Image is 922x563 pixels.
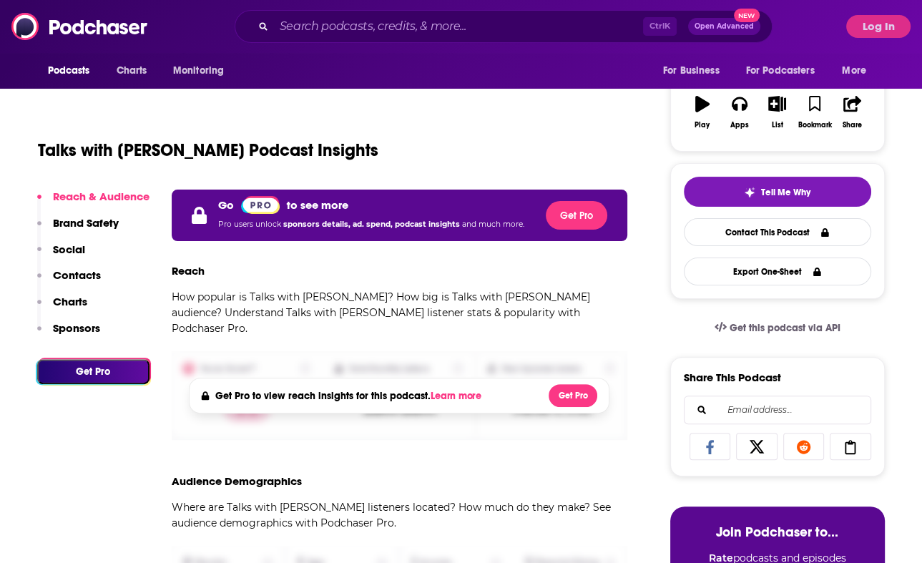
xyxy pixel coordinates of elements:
button: tell me why sparkleTell Me Why [684,177,871,207]
span: Open Advanced [695,23,754,30]
p: Charts [53,295,87,308]
button: Get Pro [546,201,607,230]
p: Brand Safety [53,216,119,230]
span: Podcasts [48,61,90,81]
span: For Podcasters [746,61,815,81]
a: Contact This Podcast [684,218,871,246]
button: Share [833,87,870,138]
button: Brand Safety [37,216,119,243]
span: More [842,61,866,81]
div: Search podcasts, credits, & more... [235,10,773,43]
div: Apps [730,121,749,129]
a: Get this podcast via API [703,310,852,346]
button: open menu [163,57,242,84]
h3: Audience Demographics [172,474,302,488]
p: Go [218,198,234,212]
button: open menu [737,57,835,84]
button: Bookmark [796,87,833,138]
a: Share on Facebook [690,433,731,460]
span: sponsors details, ad. spend, podcast insights [283,220,462,229]
button: Open AdvancedNew [688,18,760,35]
input: Search podcasts, credits, & more... [274,15,643,38]
p: to see more [287,198,348,212]
h3: Share This Podcast [684,371,781,384]
button: Play [684,87,721,138]
button: open menu [832,57,884,84]
p: Social [53,243,85,256]
a: Charts [107,57,156,84]
button: Apps [721,87,758,138]
button: Social [37,243,85,269]
div: List [772,121,783,129]
button: Charts [37,295,87,321]
span: New [734,9,760,22]
p: Pro users unlock and much more. [218,214,524,235]
h1: Talks with [PERSON_NAME] Podcast Insights [38,139,378,161]
span: For Business [663,61,720,81]
h3: Reach [172,264,205,278]
img: Podchaser - Follow, Share and Rate Podcasts [11,13,149,40]
p: Where are Talks with [PERSON_NAME] listeners located? How much do they make? See audience demogra... [172,499,628,531]
span: Get this podcast via API [729,322,840,334]
div: Search followers [684,396,871,424]
img: Podchaser Pro [241,196,280,214]
input: Email address... [696,396,859,424]
span: Ctrl K [643,17,677,36]
button: Contacts [37,268,101,295]
div: Share [843,121,862,129]
span: Tell Me Why [761,187,810,198]
p: Reach & Audience [53,190,149,203]
span: Monitoring [173,61,224,81]
a: Copy Link [830,433,871,460]
p: How popular is Talks with [PERSON_NAME]? How big is Talks with [PERSON_NAME] audience? Understand... [172,289,628,336]
button: Sponsors [37,321,100,348]
a: Share on Reddit [783,433,825,460]
p: Contacts [53,268,101,282]
img: tell me why sparkle [744,187,755,198]
h3: Join Podchaser to... [685,524,870,540]
button: List [758,87,795,138]
button: Log In [846,15,911,38]
p: Sponsors [53,321,100,335]
button: Export One-Sheet [684,258,871,285]
button: open menu [38,57,109,84]
a: Share on X/Twitter [736,433,778,460]
button: Reach & Audience [37,190,149,216]
button: Get Pro [37,359,149,384]
div: Play [695,121,710,129]
h4: Get Pro to view reach insights for this podcast. [215,390,485,402]
a: Pro website [241,195,280,214]
button: Learn more [431,391,485,402]
div: Bookmark [798,121,831,129]
button: Get Pro [549,384,597,407]
button: open menu [653,57,737,84]
span: Charts [117,61,147,81]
